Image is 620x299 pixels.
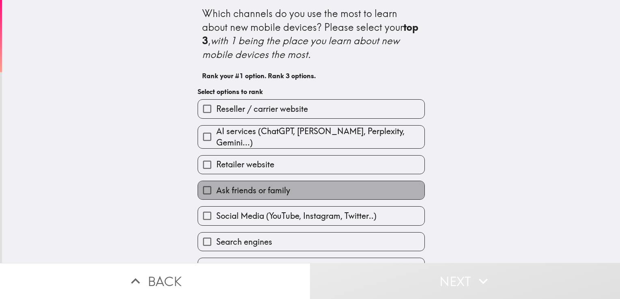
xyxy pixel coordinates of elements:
[202,7,420,61] div: Which channels do you use the most to learn about new mobile devices? Please select your ,
[216,159,274,170] span: Retailer website
[216,236,272,248] span: Search engines
[202,71,420,80] h6: Rank your #1 option. Rank 3 options.
[198,100,424,118] button: Reseller / carrier website
[216,126,424,148] span: AI services (ChatGPT, [PERSON_NAME], Perplexity, Gemini...)
[216,210,377,222] span: Social Media (YouTube, Instagram, Twitter..)
[202,34,402,60] i: with 1 being the place you learn about new mobile devices the most.
[198,207,424,225] button: Social Media (YouTube, Instagram, Twitter..)
[216,185,290,196] span: Ask friends or family
[198,181,424,199] button: Ask friends or family
[198,233,424,251] button: Search engines
[198,126,424,148] button: AI services (ChatGPT, [PERSON_NAME], Perplexity, Gemini...)
[216,103,308,115] span: Reseller / carrier website
[310,263,620,299] button: Next
[198,156,424,174] button: Retailer website
[198,87,425,96] h6: Select options to rank
[216,262,270,273] span: Online reviews
[198,258,424,276] button: Online reviews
